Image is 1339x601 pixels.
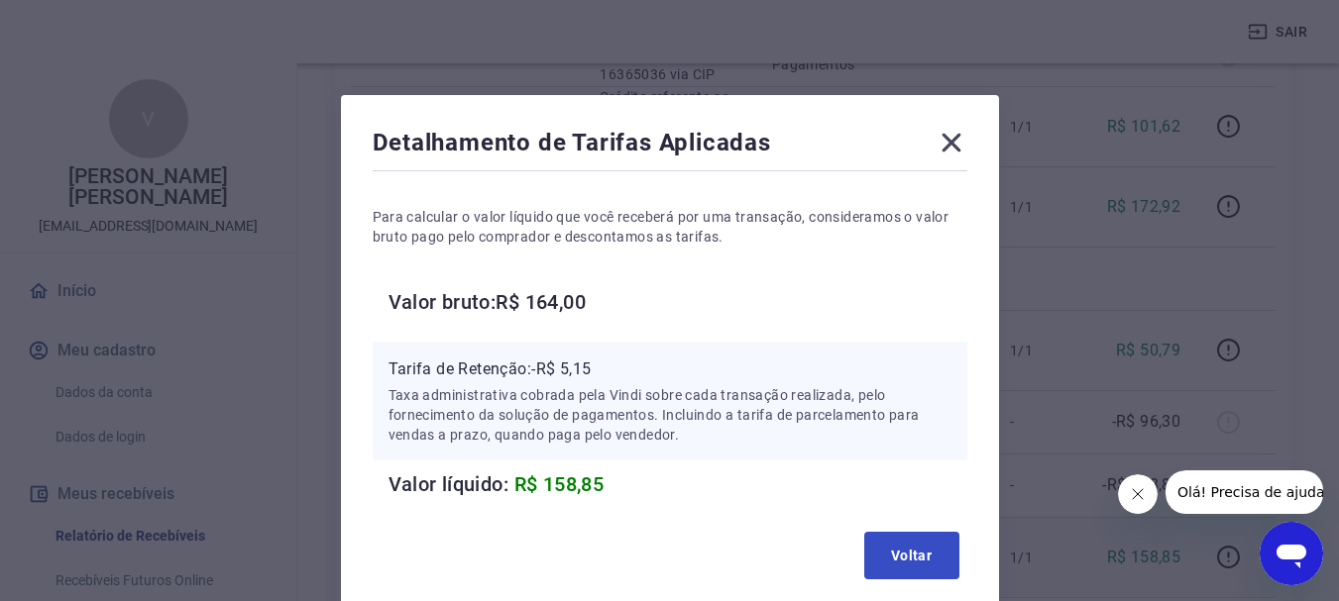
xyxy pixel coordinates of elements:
[514,472,605,496] span: R$ 158,85
[1166,470,1323,514] iframe: Mensagem da empresa
[389,385,951,445] p: Taxa administrativa cobrada pela Vindi sobre cada transação realizada, pelo fornecimento da soluç...
[12,14,167,30] span: Olá! Precisa de ajuda?
[864,532,959,579] button: Voltar
[1260,522,1323,585] iframe: Botão para abrir a janela de mensagens
[389,357,951,381] p: Tarifa de Retenção: -R$ 5,15
[1118,474,1158,514] iframe: Fechar mensagem
[389,468,967,500] h6: Valor líquido:
[389,286,967,318] h6: Valor bruto: R$ 164,00
[373,207,967,247] p: Para calcular o valor líquido que você receberá por uma transação, consideramos o valor bruto pag...
[373,127,967,166] div: Detalhamento de Tarifas Aplicadas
